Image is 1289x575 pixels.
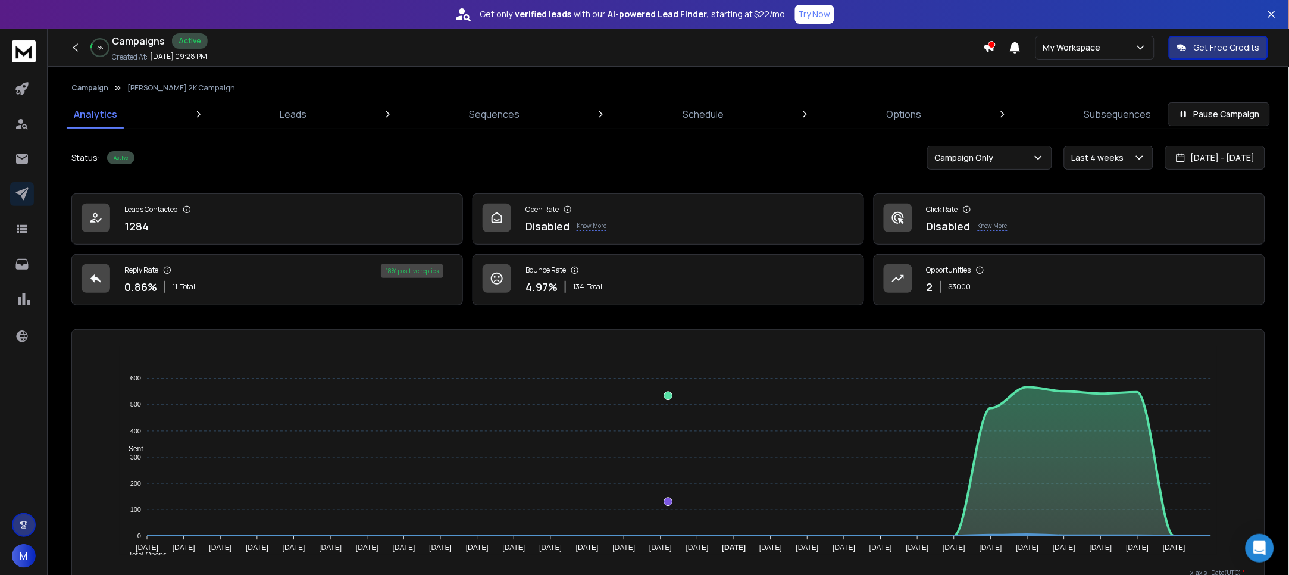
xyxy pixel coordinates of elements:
[429,544,452,552] tspan: [DATE]
[833,544,856,552] tspan: [DATE]
[150,52,207,61] p: [DATE] 09:28 PM
[1163,544,1185,552] tspan: [DATE]
[273,100,314,129] a: Leads
[136,544,158,552] tspan: [DATE]
[1246,534,1274,562] div: Open Intercom Messenger
[1165,146,1265,170] button: [DATE] - [DATE]
[722,544,746,552] tspan: [DATE]
[97,44,104,51] p: 7 %
[470,107,520,121] p: Sequences
[943,544,966,552] tspan: [DATE]
[525,205,559,214] p: Open Rate
[949,282,971,292] p: $ 3000
[874,193,1265,245] a: Click RateDisabledKnow More
[173,544,195,552] tspan: [DATE]
[613,544,636,552] tspan: [DATE]
[71,193,463,245] a: Leads Contacted1284
[686,544,709,552] tspan: [DATE]
[675,100,731,129] a: Schedule
[1169,36,1268,60] button: Get Free Credits
[1053,544,1075,552] tspan: [DATE]
[462,100,527,129] a: Sequences
[880,100,929,129] a: Options
[381,264,443,278] div: 18 % positive replies
[1077,100,1159,129] a: Subsequences
[1084,107,1152,121] p: Subsequences
[1043,42,1106,54] p: My Workspace
[683,107,724,121] p: Schedule
[67,100,124,129] a: Analytics
[539,544,562,552] tspan: [DATE]
[759,544,782,552] tspan: [DATE]
[796,544,819,552] tspan: [DATE]
[515,8,571,20] strong: verified leads
[107,151,134,164] div: Active
[209,544,232,552] tspan: [DATE]
[799,8,831,20] p: Try Now
[927,265,971,275] p: Opportunities
[480,8,786,20] p: Get only with our starting at $22/mo
[180,282,195,292] span: Total
[525,265,566,275] p: Bounce Rate
[1090,544,1112,552] tspan: [DATE]
[12,544,36,568] button: M
[130,454,141,461] tspan: 300
[130,506,141,513] tspan: 100
[473,193,864,245] a: Open RateDisabledKnow More
[466,544,489,552] tspan: [DATE]
[887,107,922,121] p: Options
[1127,544,1149,552] tspan: [DATE]
[525,279,558,295] p: 4.97 %
[587,282,602,292] span: Total
[1016,544,1039,552] tspan: [DATE]
[130,427,141,435] tspan: 400
[393,544,415,552] tspan: [DATE]
[927,205,958,214] p: Click Rate
[173,282,177,292] span: 11
[573,282,584,292] span: 134
[71,254,463,305] a: Reply Rate0.86%11Total18% positive replies
[906,544,929,552] tspan: [DATE]
[927,218,971,235] p: Disabled
[869,544,892,552] tspan: [DATE]
[124,218,149,235] p: 1284
[130,375,141,382] tspan: 600
[112,52,148,62] p: Created At:
[74,107,117,121] p: Analytics
[577,221,606,231] p: Know More
[130,401,141,408] tspan: 500
[71,83,108,93] button: Campaign
[280,107,306,121] p: Leads
[356,544,378,552] tspan: [DATE]
[124,265,158,275] p: Reply Rate
[1072,152,1129,164] p: Last 4 weeks
[978,221,1008,231] p: Know More
[473,254,864,305] a: Bounce Rate4.97%134Total
[12,40,36,62] img: logo
[1194,42,1260,54] p: Get Free Credits
[112,34,165,48] h1: Campaigns
[120,445,143,453] span: Sent
[649,544,672,552] tspan: [DATE]
[172,33,208,49] div: Active
[576,544,599,552] tspan: [DATE]
[71,152,100,164] p: Status:
[124,205,178,214] p: Leads Contacted
[927,279,933,295] p: 2
[795,5,834,24] button: Try Now
[137,532,141,539] tspan: 0
[874,254,1265,305] a: Opportunities2$3000
[980,544,1002,552] tspan: [DATE]
[1168,102,1270,126] button: Pause Campaign
[120,551,167,559] span: Total Opens
[127,83,235,93] p: [PERSON_NAME] 2K Campaign
[246,544,268,552] tspan: [DATE]
[935,152,999,164] p: Campaign Only
[283,544,305,552] tspan: [DATE]
[319,544,342,552] tspan: [DATE]
[124,279,157,295] p: 0.86 %
[608,8,709,20] strong: AI-powered Lead Finder,
[130,480,141,487] tspan: 200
